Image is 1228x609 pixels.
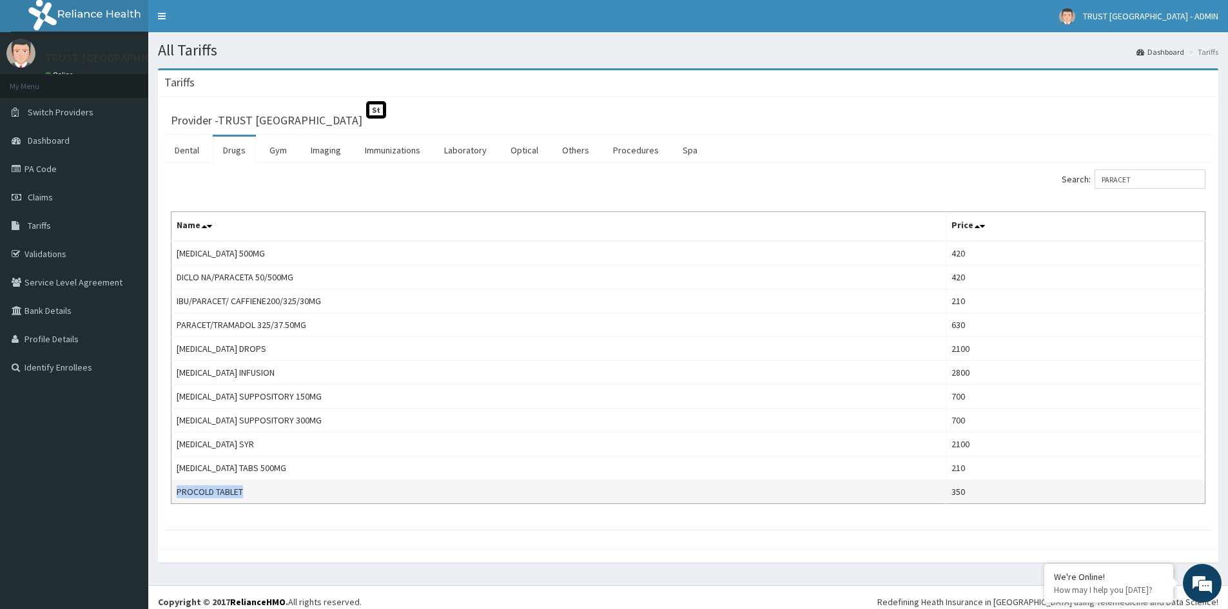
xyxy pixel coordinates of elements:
[603,137,669,164] a: Procedures
[213,137,256,164] a: Drugs
[434,137,497,164] a: Laboratory
[171,289,946,313] td: IBU/PARACET/ CAFFIENE200/325/30MG
[946,241,1205,266] td: 420
[211,6,242,37] div: Minimize live chat window
[1062,169,1205,189] label: Search:
[171,115,362,126] h3: Provider - TRUST [GEOGRAPHIC_DATA]
[28,191,53,203] span: Claims
[158,42,1218,59] h1: All Tariffs
[164,77,195,88] h3: Tariffs
[230,596,286,608] a: RelianceHMO
[1136,46,1184,57] a: Dashboard
[946,480,1205,504] td: 350
[75,162,178,293] span: We're online!
[171,385,946,409] td: [MEDICAL_DATA] SUPPOSITORY 150MG
[171,313,946,337] td: PARACET/TRAMADOL 325/37.50MG
[1083,10,1218,22] span: TRUST [GEOGRAPHIC_DATA] - ADMIN
[877,595,1218,608] div: Redefining Heath Insurance in [GEOGRAPHIC_DATA] using Telemedicine and Data Science!
[171,409,946,432] td: [MEDICAL_DATA] SUPPOSITORY 300MG
[1054,585,1164,595] p: How may I help you today?
[24,64,52,97] img: d_794563401_company_1708531726252_794563401
[946,266,1205,289] td: 420
[164,137,210,164] a: Dental
[67,72,217,89] div: Chat with us now
[6,352,246,397] textarea: Type your message and hit 'Enter'
[6,39,35,68] img: User Image
[1059,8,1075,24] img: User Image
[355,137,431,164] a: Immunizations
[28,220,51,231] span: Tariffs
[946,409,1205,432] td: 700
[171,337,946,361] td: [MEDICAL_DATA] DROPS
[1095,169,1205,189] input: Search:
[171,480,946,504] td: PROCOLD TABLET
[946,385,1205,409] td: 700
[946,456,1205,480] td: 210
[500,137,549,164] a: Optical
[552,137,599,164] a: Others
[171,361,946,385] td: [MEDICAL_DATA] INFUSION
[259,137,297,164] a: Gym
[171,432,946,456] td: [MEDICAL_DATA] SYR
[28,106,93,118] span: Switch Providers
[171,266,946,289] td: DICLO NA/PARACETA 50/500MG
[171,456,946,480] td: [MEDICAL_DATA] TABS 500MG
[45,70,76,79] a: Online
[300,137,351,164] a: Imaging
[171,212,946,242] th: Name
[672,137,708,164] a: Spa
[946,212,1205,242] th: Price
[946,289,1205,313] td: 210
[28,135,70,146] span: Dashboard
[946,337,1205,361] td: 2100
[366,101,386,119] span: St
[946,313,1205,337] td: 630
[946,432,1205,456] td: 2100
[1185,46,1218,57] li: Tariffs
[158,596,288,608] strong: Copyright © 2017 .
[946,361,1205,385] td: 2800
[45,52,229,64] p: TRUST [GEOGRAPHIC_DATA] - ADMIN
[171,241,946,266] td: [MEDICAL_DATA] 500MG
[1054,571,1164,583] div: We're Online!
